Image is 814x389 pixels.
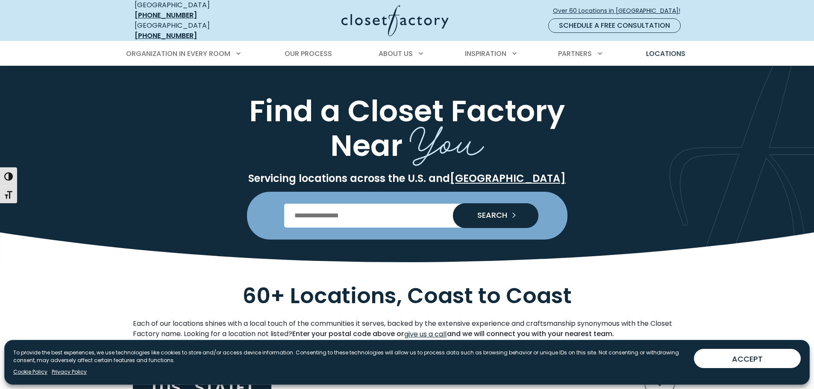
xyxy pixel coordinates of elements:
[450,171,566,185] a: [GEOGRAPHIC_DATA]
[410,107,484,170] span: You
[379,49,413,58] span: About Us
[249,90,565,132] span: Find a Closet Factory
[694,349,801,368] button: ACCEPT
[292,329,614,339] strong: Enter your postal code above or and we will connect you with your nearest team.
[330,125,403,166] span: Near
[552,3,688,18] a: Over 60 Locations in [GEOGRAPHIC_DATA]!
[135,20,259,41] div: [GEOGRAPHIC_DATA]
[126,49,230,58] span: Organization in Every Room
[13,368,47,376] a: Cookie Policy
[135,10,197,20] a: [PHONE_NUMBER]
[465,49,506,58] span: Inspiration
[135,31,197,41] a: [PHONE_NUMBER]
[470,211,507,219] span: SEARCH
[120,42,694,66] nav: Primary Menu
[133,319,682,340] p: Each of our locations shines with a local touch of the communities it serves, backed by the exten...
[133,172,682,185] p: Servicing locations across the U.S. and
[558,49,592,58] span: Partners
[548,18,681,33] a: Schedule a Free Consultation
[404,329,447,340] a: give us a call
[341,5,449,36] img: Closet Factory Logo
[52,368,87,376] a: Privacy Policy
[646,49,685,58] span: Locations
[284,204,530,228] input: Enter Postal Code
[13,349,687,364] p: To provide the best experiences, we use technologies like cookies to store and/or access device i...
[243,281,572,311] span: 60+ Locations, Coast to Coast
[453,203,538,228] button: Search our Nationwide Locations
[553,6,687,15] span: Over 60 Locations in [GEOGRAPHIC_DATA]!
[285,49,332,58] span: Our Process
